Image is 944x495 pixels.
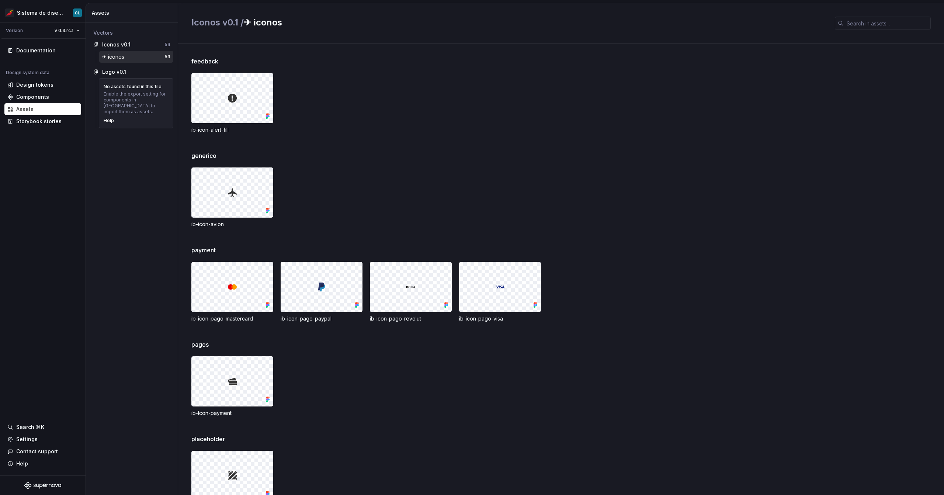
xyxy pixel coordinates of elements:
div: Iconos v0.1 [102,41,131,48]
span: payment [191,246,216,255]
button: v 0.3.rc.1 [51,25,83,36]
div: 59 [164,54,170,60]
div: Contact support [16,448,58,455]
img: 55604660-494d-44a9-beb2-692398e9940a.png [5,8,14,17]
a: ✈︎ iconos59 [99,51,173,63]
span: placeholder [191,435,225,443]
span: feedback [191,57,218,66]
div: Version [6,28,23,34]
div: ib-icon-avion [191,221,273,228]
div: ib-icon-pago-paypal [281,315,362,322]
a: Assets [4,103,81,115]
a: Documentation [4,45,81,56]
div: Documentation [16,47,56,54]
a: Iconos v0.159 [90,39,173,51]
div: Storybook stories [16,118,62,125]
div: Help [16,460,28,467]
div: CL [75,10,80,16]
div: ib-icon-pago-mastercard [191,315,273,322]
button: Contact support [4,446,81,457]
button: Sistema de diseño IberiaCL [1,5,84,21]
span: generico [191,151,216,160]
svg: Supernova Logo [24,482,61,489]
a: Components [4,91,81,103]
div: ✈︎ iconos [102,53,127,60]
a: Settings [4,433,81,445]
div: Assets [16,105,34,113]
h2: ✈︎ iconos [191,17,826,28]
div: 59 [164,42,170,48]
div: Sistema de diseño Iberia [17,9,64,17]
div: Assets [92,9,175,17]
div: Design tokens [16,81,53,89]
a: Logo v0.1 [90,66,173,78]
a: Help [104,118,114,124]
div: Settings [16,436,38,443]
a: Design tokens [4,79,81,91]
span: pagos [191,340,209,349]
a: Storybook stories [4,115,81,127]
div: Enable the export setting for components in [GEOGRAPHIC_DATA] to import them as assets. [104,91,169,115]
div: ib-icon-alert-fill [191,126,273,134]
div: No assets found in this file [104,84,162,90]
div: ib-Icon-payment [191,409,273,417]
span: v 0.3.rc.1 [55,28,73,34]
div: ib-icon-pago-visa [459,315,541,322]
span: Iconos v0.1 / [191,17,244,28]
div: Components [16,93,49,101]
button: Search ⌘K [4,421,81,433]
div: Vectors [93,29,170,37]
input: Search in assets... [844,17,931,30]
div: Logo v0.1 [102,68,126,76]
div: Design system data [6,70,49,76]
div: Search ⌘K [16,423,44,431]
div: ib-icon-pago-revolut [370,315,452,322]
button: Help [4,458,81,470]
